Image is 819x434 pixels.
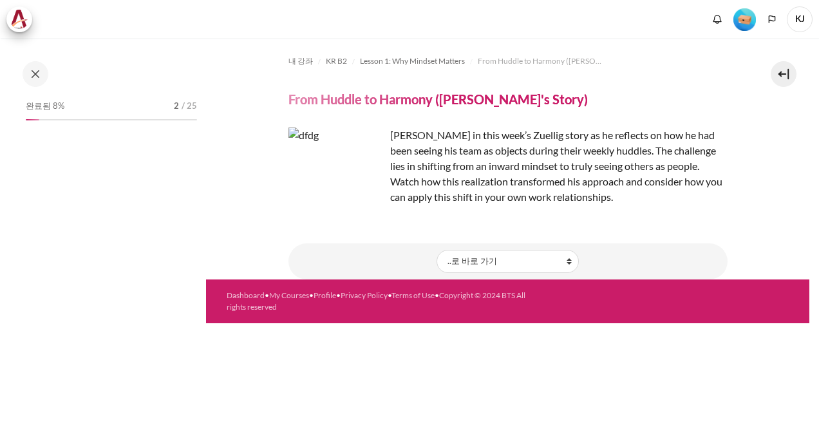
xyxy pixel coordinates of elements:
nav: 내비게이션 바 [288,51,728,71]
img: Architeck [10,10,28,29]
div: Show notification window with no new notifications [708,10,727,29]
a: Privacy Policy [341,290,388,300]
a: Terms of Use [391,290,435,300]
a: From Huddle to Harmony ([PERSON_NAME]'s Story) [478,53,607,69]
span: From Huddle to Harmony ([PERSON_NAME]'s Story) [478,55,607,67]
a: Profile [314,290,336,300]
div: • • • • • [227,290,529,313]
span: 완료됨 8% [26,100,64,113]
div: 8% [26,119,39,120]
section: 내용 [206,38,809,279]
p: [PERSON_NAME] in this week’s Zuellig story as he reflects on how he had been seeing his team as o... [288,127,728,205]
span: / 25 [182,100,197,113]
h4: From Huddle to Harmony ([PERSON_NAME]'s Story) [288,91,588,108]
img: dfdg [288,127,385,224]
span: Lesson 1: Why Mindset Matters [360,55,465,67]
a: Architeck Architeck [6,6,39,32]
span: 2 [174,100,179,113]
div: Level #1 [733,7,756,31]
a: My Courses [269,290,309,300]
a: Lesson 1: Why Mindset Matters [360,53,465,69]
a: KR B2 [326,53,347,69]
a: 내 강좌 [288,53,313,69]
img: Level #1 [733,8,756,31]
a: 사용자 메뉴 [787,6,813,32]
button: Languages [762,10,782,29]
span: KR B2 [326,55,347,67]
a: Level #1 [728,7,761,31]
a: Dashboard [227,290,265,300]
span: KJ [787,6,813,32]
span: 내 강좌 [288,55,313,67]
